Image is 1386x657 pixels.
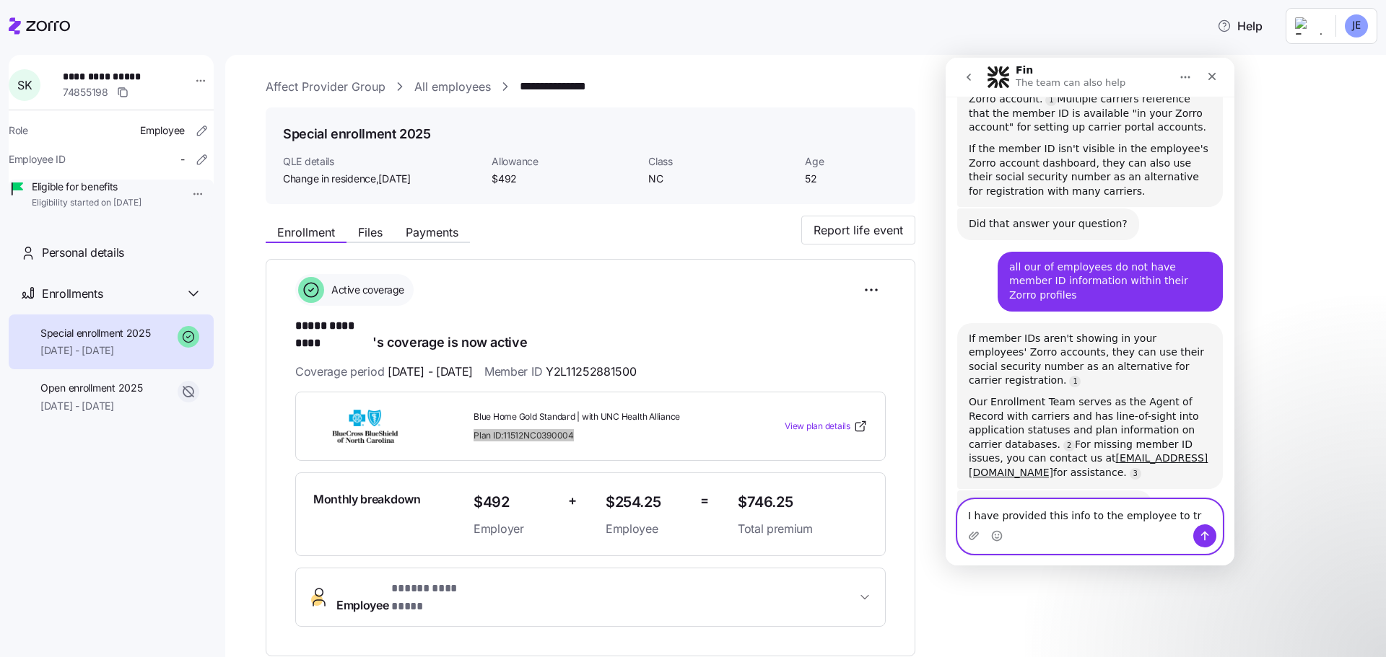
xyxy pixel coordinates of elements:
[9,123,28,138] span: Role
[546,363,637,381] span: Y2L11252881500
[700,490,709,511] span: =
[378,172,410,186] span: [DATE]
[1206,12,1274,40] button: Help
[42,285,103,303] span: Enrollments
[474,429,574,441] span: Plan ID: 11512NC0390004
[738,520,868,538] span: Total premium
[40,343,151,358] span: [DATE] - [DATE]
[9,152,66,167] span: Employee ID
[32,197,141,209] span: Eligibility started on [DATE]
[814,221,903,239] span: Report life event
[283,154,480,169] span: QLE details
[805,172,898,186] span: 52
[266,78,385,96] a: Affect Provider Group
[277,226,335,238] span: Enrollment
[388,363,473,381] span: [DATE] - [DATE]
[295,363,473,381] span: Coverage period
[63,85,108,100] span: 74855198
[17,79,32,91] span: S K
[738,490,868,514] span: $746.25
[313,490,421,508] span: Monthly breakdown
[414,78,491,96] a: All employees
[1217,17,1263,35] span: Help
[180,152,185,167] span: -
[785,420,850,433] span: View plan details
[40,326,151,340] span: Special enrollment 2025
[358,226,383,238] span: Files
[40,399,142,413] span: [DATE] - [DATE]
[648,172,793,186] span: NC
[648,154,793,169] span: Class
[801,216,915,244] button: Report life event
[474,490,557,514] span: $492
[336,580,474,614] span: Employee
[606,490,689,514] span: $254.25
[313,410,417,443] img: BlueCross BlueShield of North Carolina
[40,381,142,395] span: Open enrollment 2025
[327,283,404,297] span: Active coverage
[606,520,689,538] span: Employee
[484,363,636,381] span: Member ID
[492,154,637,169] span: Allowance
[568,490,577,511] span: +
[474,411,726,423] span: Blue Home Gold Standard | with UNC Health Alliance
[140,123,185,138] span: Employee
[474,520,557,538] span: Employer
[283,125,431,143] h1: Special enrollment 2025
[492,172,637,186] span: $492
[295,317,886,351] h1: 's coverage is now active
[785,419,868,433] a: View plan details
[42,244,124,262] span: Personal details
[1345,14,1368,38] img: 53e158b0a6e4d576aaabe60d9f04b2f0
[283,172,411,186] span: Change in residence ,
[406,226,458,238] span: Payments
[32,180,141,194] span: Eligible for benefits
[805,154,898,169] span: Age
[946,58,1234,565] iframe: Intercom live chat
[1295,17,1324,35] img: Employer logo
